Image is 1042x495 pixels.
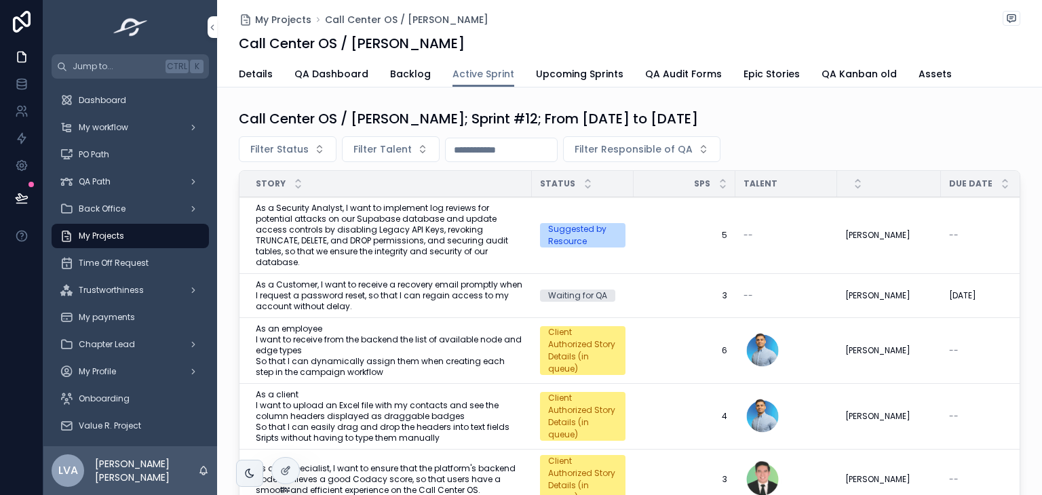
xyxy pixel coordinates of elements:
[52,170,209,194] a: QA Path
[256,323,524,378] span: As an employee I want to receive from the backend the list of available node and edge types So th...
[845,474,910,485] span: [PERSON_NAME]
[166,60,189,73] span: Ctrl
[845,345,933,356] a: [PERSON_NAME]
[294,67,368,81] span: QA Dashboard
[95,457,198,484] p: [PERSON_NAME] [PERSON_NAME]
[540,326,625,375] a: Client Authorized Story Details (in queue)
[79,312,135,323] span: My payments
[390,62,431,89] a: Backlog
[52,197,209,221] a: Back Office
[548,392,617,441] div: Client Authorized Story Details (in queue)
[949,345,1035,356] a: --
[949,290,976,301] span: [DATE]
[52,142,209,167] a: PO Path
[642,474,727,485] a: 3
[845,230,910,241] span: [PERSON_NAME]
[949,345,959,356] span: --
[109,16,152,38] img: App logo
[845,474,933,485] a: [PERSON_NAME]
[845,290,933,301] a: [PERSON_NAME]
[79,231,124,241] span: My Projects
[239,136,336,162] button: Select Button
[191,61,202,72] span: K
[250,142,309,156] span: Filter Status
[744,230,753,241] span: --
[256,203,524,268] a: As a Security Analyst, I want to implement log reviews for potential attacks on our Supabase data...
[548,290,607,302] div: Waiting for QA
[645,67,722,81] span: QA Audit Forms
[642,290,727,301] a: 3
[239,62,273,89] a: Details
[52,387,209,411] a: Onboarding
[390,67,431,81] span: Backlog
[540,223,625,248] a: Suggested by Resource
[575,142,693,156] span: Filter Responsible of QA
[239,67,273,81] span: Details
[919,67,952,81] span: Assets
[949,290,1035,301] a: [DATE]
[52,278,209,302] a: Trustworthiness
[694,178,710,189] span: SPs
[452,67,514,81] span: Active Sprint
[79,149,109,160] span: PO Path
[294,62,368,89] a: QA Dashboard
[52,88,209,113] a: Dashboard
[342,136,440,162] button: Select Button
[52,332,209,357] a: Chapter Lead
[548,326,617,375] div: Client Authorized Story Details (in queue)
[540,392,625,441] a: Client Authorized Story Details (in queue)
[536,67,623,81] span: Upcoming Sprints
[256,178,286,189] span: Story
[52,305,209,330] a: My payments
[256,389,524,443] span: As a client I want to upload an Excel file with my contacts and see the column headers displayed ...
[845,345,910,356] span: [PERSON_NAME]
[43,79,217,446] div: scrollable content
[256,279,524,312] a: As a Customer, I want to receive a recovery email promptly when I request a password reset, so th...
[79,366,116,377] span: My Profile
[52,359,209,384] a: My Profile
[744,67,800,81] span: Epic Stories
[949,178,992,189] span: Due Date
[949,411,1035,422] a: --
[845,411,933,422] a: [PERSON_NAME]
[822,62,897,89] a: QA Kanban old
[52,251,209,275] a: Time Off Request
[79,122,128,133] span: My workflow
[642,230,727,241] a: 5
[52,414,209,438] a: Value R. Project
[744,290,829,301] a: --
[919,62,952,89] a: Assets
[949,230,959,241] span: --
[79,176,111,187] span: QA Path
[79,95,126,106] span: Dashboard
[79,420,141,431] span: Value R. Project
[642,345,727,356] a: 6
[744,290,753,301] span: --
[548,223,617,248] div: Suggested by Resource
[642,411,727,422] a: 4
[79,258,149,269] span: Time Off Request
[73,61,160,72] span: Jump to...
[563,136,720,162] button: Select Button
[325,13,488,26] a: Call Center OS / [PERSON_NAME]
[845,290,910,301] span: [PERSON_NAME]
[239,34,465,53] h1: Call Center OS / [PERSON_NAME]
[255,13,311,26] span: My Projects
[744,62,800,89] a: Epic Stories
[52,224,209,248] a: My Projects
[744,230,829,241] a: --
[452,62,514,87] a: Active Sprint
[79,285,144,296] span: Trustworthiness
[52,54,209,79] button: Jump to...CtrlK
[540,290,625,302] a: Waiting for QA
[536,62,623,89] a: Upcoming Sprints
[949,411,959,422] span: --
[58,462,78,479] span: LVA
